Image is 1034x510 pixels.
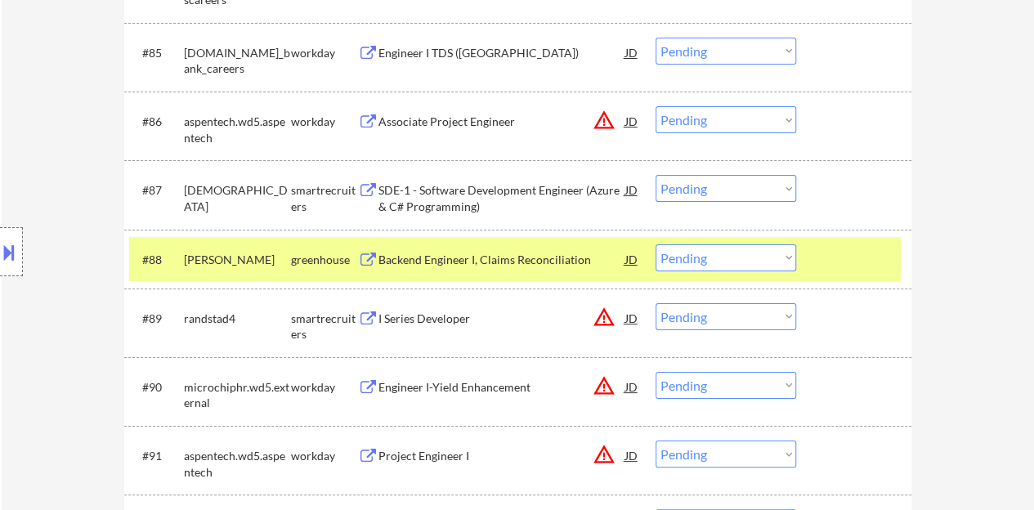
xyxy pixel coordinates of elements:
div: [DOMAIN_NAME]_bank_careers [184,45,291,77]
div: greenhouse [291,252,358,268]
div: Engineer I-Yield Enhancement [378,379,625,396]
div: workday [291,379,358,396]
div: Backend Engineer I, Claims Reconciliation [378,252,625,268]
div: Associate Project Engineer [378,114,625,130]
div: workday [291,45,358,61]
button: warning_amber [593,374,615,397]
div: JD [624,175,640,204]
button: warning_amber [593,109,615,132]
div: workday [291,448,358,464]
div: Project Engineer I [378,448,625,464]
div: JD [624,38,640,67]
div: smartrecruiters [291,182,358,214]
div: #91 [142,448,171,464]
div: smartrecruiters [291,311,358,342]
div: JD [624,372,640,401]
div: JD [624,244,640,274]
div: Engineer I TDS ([GEOGRAPHIC_DATA]) [378,45,625,61]
div: aspentech.wd5.aspentech [184,448,291,480]
div: SDE-1 - Software Development Engineer (Azure & C# Programming) [378,182,625,214]
div: #85 [142,45,171,61]
div: workday [291,114,358,130]
button: warning_amber [593,443,615,466]
div: JD [624,303,640,333]
button: warning_amber [593,306,615,329]
div: I Series Developer [378,311,625,327]
div: JD [624,441,640,470]
div: JD [624,106,640,136]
